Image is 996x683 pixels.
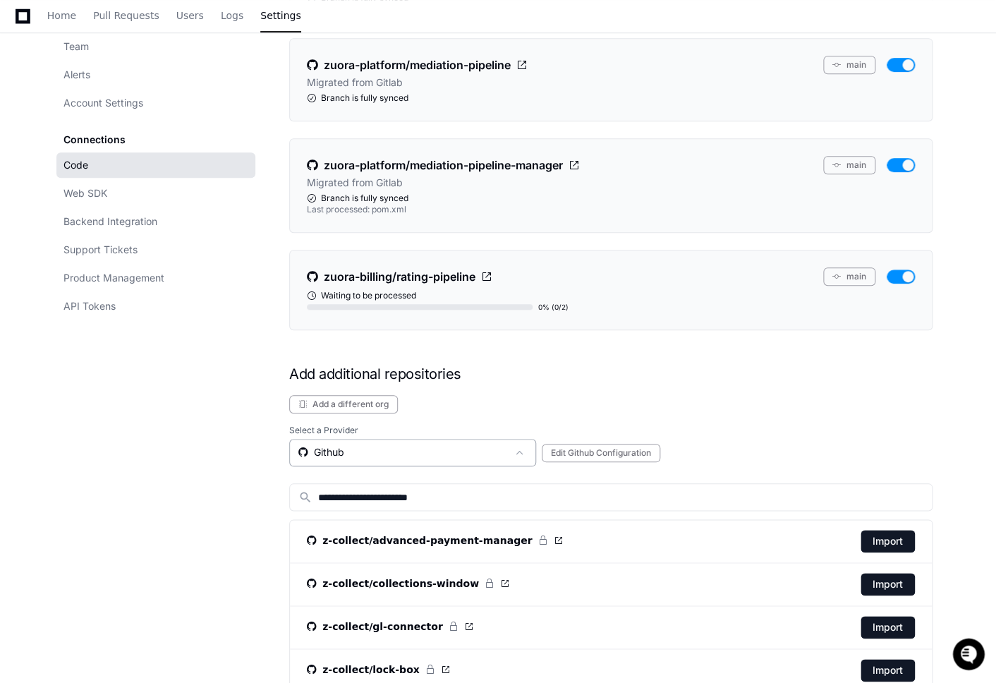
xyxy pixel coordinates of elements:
[56,34,255,59] a: Team
[823,267,875,286] button: main
[99,147,171,159] a: Powered byPylon
[307,156,580,174] a: zuora-platform/mediation-pipeline-manager
[63,243,138,257] span: Support Tickets
[289,425,933,436] label: Select a Provider
[307,204,915,215] div: Last processed: pom.xml
[307,75,403,90] p: Migrated from Gitlab
[93,11,159,20] span: Pull Requests
[298,445,507,459] div: Github
[307,619,474,634] a: z-collect/gl-connector
[63,158,88,172] span: Code
[951,636,989,675] iframe: Open customer support
[63,68,90,82] span: Alerts
[307,663,451,677] a: z-collect/lock-box
[861,659,915,682] button: Import
[140,148,171,159] span: Pylon
[63,214,157,229] span: Backend Integration
[56,181,255,206] a: Web SDK
[56,62,255,87] a: Alerts
[307,576,510,591] a: z-collect/collections-window
[289,395,398,413] button: Add a different org
[63,40,89,54] span: Team
[307,176,403,190] p: Migrated from Gitlab
[48,105,231,119] div: Start new chat
[63,299,116,313] span: API Tokens
[56,152,255,178] a: Code
[48,119,184,131] div: We're offline, we'll be back soon
[861,530,915,552] button: Import
[307,533,563,548] a: z-collect/advanced-payment-manager
[176,11,204,20] span: Users
[56,90,255,116] a: Account Settings
[324,56,511,73] span: zuora-platform/mediation-pipeline
[221,11,243,20] span: Logs
[324,268,475,285] span: zuora-billing/rating-pipeline
[307,290,915,301] div: Waiting to be processed
[63,186,107,200] span: Web SDK
[307,56,528,74] a: zuora-platform/mediation-pipeline
[307,193,915,204] div: Branch is fully synced
[823,156,875,174] button: main
[861,573,915,596] button: Import
[63,271,164,285] span: Product Management
[542,444,660,462] button: Edit Github Configuration
[47,11,76,20] span: Home
[289,364,933,384] h1: Add additional repositories
[63,96,143,110] span: Account Settings
[307,267,492,286] a: zuora-billing/rating-pipeline
[307,92,915,104] div: Branch is fully synced
[322,576,479,591] span: z-collect/collections-window
[538,301,569,313] div: 0% (0/2)
[260,11,300,20] span: Settings
[56,237,255,262] a: Support Tickets
[861,616,915,639] button: Import
[14,56,257,79] div: Welcome
[322,663,420,677] span: z-collect/lock-box
[56,209,255,234] a: Backend Integration
[322,533,532,548] span: z-collect/advanced-payment-manager
[322,619,443,634] span: z-collect/gl-connector
[823,56,875,74] button: main
[14,14,42,42] img: PlayerZero
[298,490,312,504] mat-icon: search
[14,105,40,131] img: 1736555170064-99ba0984-63c1-480f-8ee9-699278ef63ed
[324,157,563,174] span: zuora-platform/mediation-pipeline-manager
[56,265,255,291] a: Product Management
[56,294,255,319] a: API Tokens
[240,109,257,126] button: Start new chat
